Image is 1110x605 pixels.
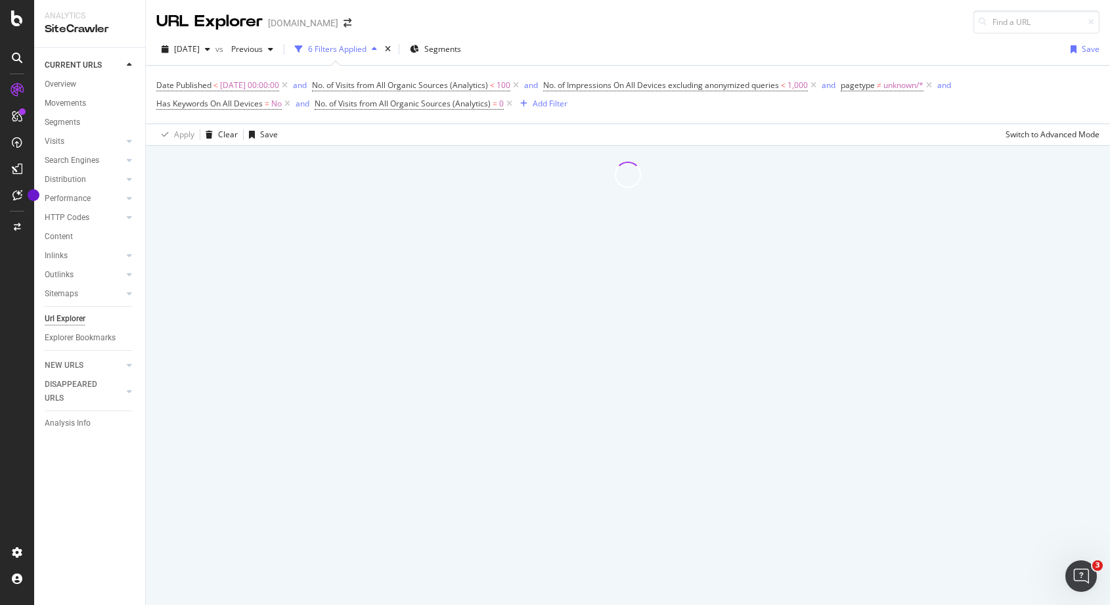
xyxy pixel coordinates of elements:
[45,116,80,129] div: Segments
[156,39,215,60] button: [DATE]
[213,79,218,91] span: <
[293,79,307,91] button: and
[937,79,951,91] div: and
[296,97,309,110] button: and
[45,97,86,110] div: Movements
[45,230,136,244] a: Content
[45,135,123,148] a: Visits
[244,124,278,145] button: Save
[156,11,263,33] div: URL Explorer
[290,39,382,60] button: 6 Filters Applied
[493,98,497,109] span: =
[45,249,68,263] div: Inlinks
[1065,39,1099,60] button: Save
[45,11,135,22] div: Analytics
[45,312,136,326] a: Url Explorer
[344,18,351,28] div: arrow-right-arrow-left
[45,192,91,206] div: Performance
[937,79,951,91] button: and
[45,22,135,37] div: SiteCrawler
[533,98,567,109] div: Add Filter
[45,211,123,225] a: HTTP Codes
[45,287,78,301] div: Sitemaps
[260,129,278,140] div: Save
[200,124,238,145] button: Clear
[215,43,226,55] span: vs
[45,78,76,91] div: Overview
[543,79,779,91] span: No. of Impressions On All Devices excluding anonymized queries
[45,58,123,72] a: CURRENT URLS
[45,211,89,225] div: HTTP Codes
[156,98,263,109] span: Has Keywords On All Devices
[156,79,211,91] span: Date Published
[973,11,1099,34] input: Find a URL
[265,98,269,109] span: =
[45,97,136,110] a: Movements
[382,43,393,56] div: times
[45,154,123,168] a: Search Engines
[268,16,338,30] div: [DOMAIN_NAME]
[424,43,461,55] span: Segments
[1006,129,1099,140] div: Switch to Advanced Mode
[45,331,116,345] div: Explorer Bookmarks
[45,173,123,187] a: Distribution
[45,135,64,148] div: Visits
[45,230,73,244] div: Content
[312,79,488,91] span: No. of Visits from All Organic Sources (Analytics)
[490,79,495,91] span: <
[45,116,136,129] a: Segments
[405,39,466,60] button: Segments
[1092,560,1103,571] span: 3
[1082,43,1099,55] div: Save
[45,78,136,91] a: Overview
[877,79,881,91] span: ≠
[45,249,123,263] a: Inlinks
[45,378,111,405] div: DISAPPEARED URLS
[220,76,279,95] span: [DATE] 00:00:00
[45,378,123,405] a: DISAPPEARED URLS
[174,129,194,140] div: Apply
[226,43,263,55] span: Previous
[28,189,39,201] div: Tooltip anchor
[841,79,875,91] span: pagetype
[45,192,123,206] a: Performance
[45,416,136,430] a: Analysis Info
[45,268,74,282] div: Outlinks
[293,79,307,91] div: and
[45,58,102,72] div: CURRENT URLS
[174,43,200,55] span: 2025 Sep. 7th
[45,268,123,282] a: Outlinks
[497,76,510,95] span: 100
[499,95,504,113] span: 0
[883,76,923,95] span: unknown/*
[271,95,282,113] span: No
[822,79,835,91] div: and
[45,173,86,187] div: Distribution
[315,98,491,109] span: No. of Visits from All Organic Sources (Analytics)
[524,79,538,91] button: and
[308,43,366,55] div: 6 Filters Applied
[45,359,123,372] a: NEW URLS
[822,79,835,91] button: and
[45,287,123,301] a: Sitemaps
[45,416,91,430] div: Analysis Info
[1065,560,1097,592] iframe: Intercom live chat
[1000,124,1099,145] button: Switch to Advanced Mode
[45,154,99,168] div: Search Engines
[218,129,238,140] div: Clear
[515,96,567,112] button: Add Filter
[788,76,808,95] span: 1,000
[45,359,83,372] div: NEW URLS
[524,79,538,91] div: and
[45,312,85,326] div: Url Explorer
[226,39,278,60] button: Previous
[781,79,786,91] span: <
[296,98,309,109] div: and
[156,124,194,145] button: Apply
[45,331,136,345] a: Explorer Bookmarks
